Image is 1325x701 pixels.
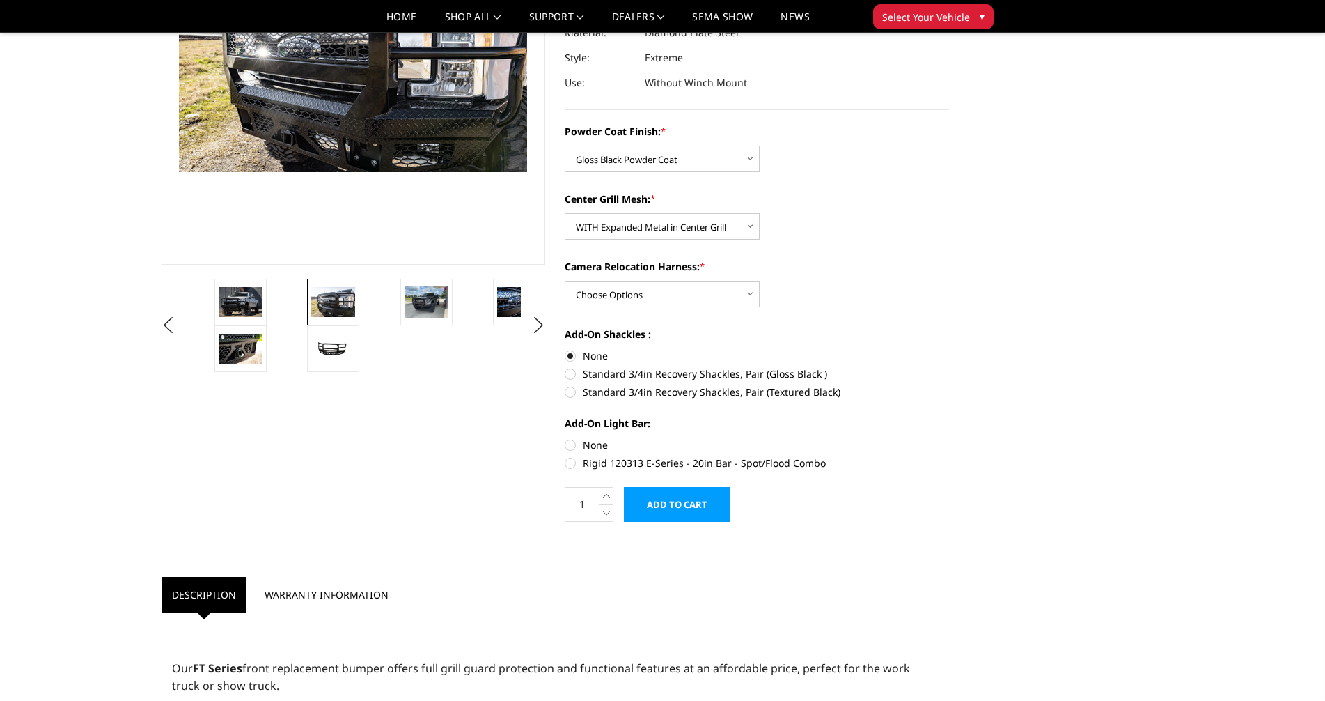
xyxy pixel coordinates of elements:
button: Select Your Vehicle [873,4,994,29]
label: None [565,348,949,363]
button: Next [528,315,549,336]
label: Center Grill Mesh: [565,192,949,206]
img: 2017-2022 Ford F250-350 - FT Series - Extreme Front Bumper [497,287,541,316]
label: Rigid 120313 E-Series - 20in Bar - Spot/Flood Combo [565,456,949,470]
img: 2017-2022 Ford F250-350 - FT Series - Extreme Front Bumper [311,287,355,316]
img: 2017-2022 Ford F250-350 - FT Series - Extreme Front Bumper [219,334,262,363]
a: SEMA Show [692,12,753,32]
a: Dealers [612,12,665,32]
input: Add to Cart [624,487,730,522]
a: Home [386,12,416,32]
dt: Style: [565,45,634,70]
span: ▾ [980,9,985,24]
img: 2017-2022 Ford F250-350 - FT Series - Extreme Front Bumper [405,286,448,318]
label: Standard 3/4in Recovery Shackles, Pair (Gloss Black ) [565,367,949,381]
span: Our front replacement bumper offers full grill guard protection and functional features at an aff... [172,661,910,693]
span: Select Your Vehicle [882,10,970,24]
label: Powder Coat Finish: [565,124,949,139]
img: 2017-2022 Ford F250-350 - FT Series - Extreme Front Bumper [219,287,262,316]
label: Camera Relocation Harness: [565,259,949,274]
button: Previous [158,315,179,336]
dd: Without Winch Mount [645,70,747,95]
a: Support [529,12,584,32]
a: News [781,12,809,32]
label: Standard 3/4in Recovery Shackles, Pair (Textured Black) [565,385,949,399]
strong: FT Series [193,661,242,676]
label: None [565,438,949,452]
a: shop all [445,12,501,32]
dd: Extreme [645,45,683,70]
a: Warranty Information [254,577,399,613]
label: Add-On Light Bar: [565,416,949,431]
img: 2017-2022 Ford F250-350 - FT Series - Extreme Front Bumper [311,339,355,360]
dt: Use: [565,70,634,95]
label: Add-On Shackles : [565,327,949,341]
a: Description [162,577,246,613]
